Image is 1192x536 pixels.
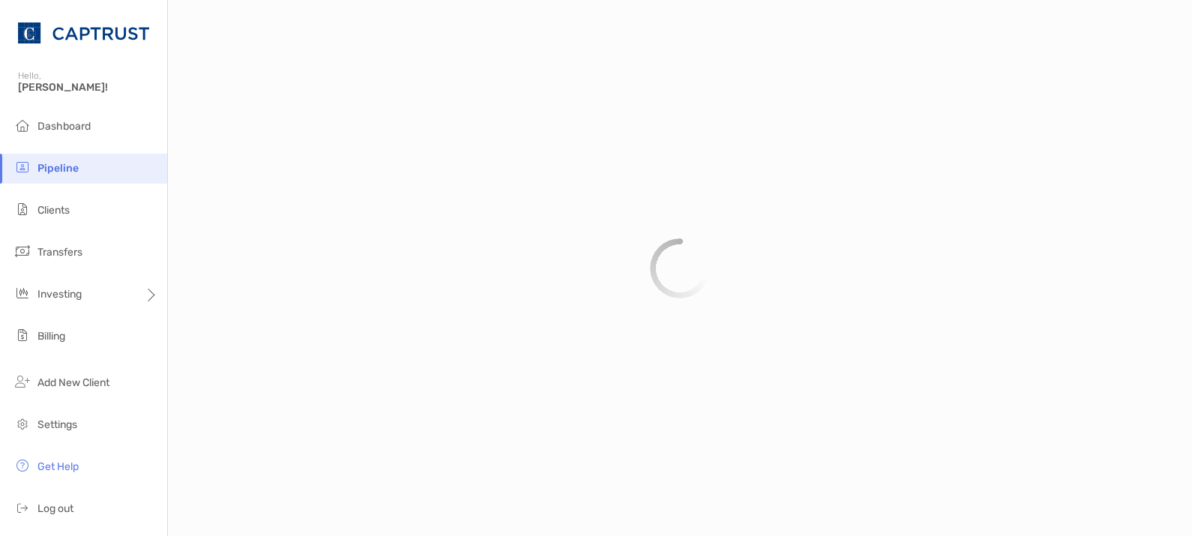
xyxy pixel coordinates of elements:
[37,502,73,515] span: Log out
[37,418,77,431] span: Settings
[37,460,79,473] span: Get Help
[37,246,82,259] span: Transfers
[37,162,79,175] span: Pipeline
[13,242,31,260] img: transfers icon
[18,81,158,94] span: [PERSON_NAME]!
[13,373,31,391] img: add_new_client icon
[13,415,31,433] img: settings icon
[13,116,31,134] img: dashboard icon
[13,158,31,176] img: pipeline icon
[13,326,31,344] img: billing icon
[13,200,31,218] img: clients icon
[18,6,149,60] img: CAPTRUST Logo
[37,376,109,389] span: Add New Client
[37,288,82,301] span: Investing
[37,120,91,133] span: Dashboard
[13,284,31,302] img: investing icon
[37,204,70,217] span: Clients
[37,330,65,343] span: Billing
[13,457,31,475] img: get-help icon
[13,499,31,517] img: logout icon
